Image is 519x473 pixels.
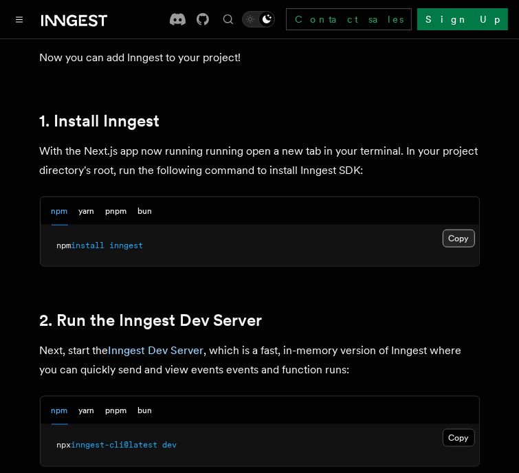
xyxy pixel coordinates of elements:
[443,230,475,247] button: Copy
[220,11,236,27] button: Find something...
[40,311,263,330] a: 2. Run the Inngest Dev Server
[11,11,27,27] button: Toggle navigation
[109,344,204,357] a: Inngest Dev Server
[79,397,95,425] button: yarn
[40,48,480,67] p: Now you can add Inngest to your project!
[52,397,68,425] button: npm
[40,341,480,379] p: Next, start the , which is a fast, in-memory version of Inngest where you can quickly send and vi...
[163,440,177,450] span: dev
[57,241,71,250] span: npm
[106,397,127,425] button: pnpm
[71,241,105,250] span: install
[52,197,68,225] button: npm
[443,429,475,447] button: Copy
[138,197,153,225] button: bun
[417,8,508,30] a: Sign Up
[40,142,480,180] p: With the Next.js app now running running open a new tab in your terminal. In your project directo...
[138,397,153,425] button: bun
[242,11,275,27] button: Toggle dark mode
[40,111,160,131] a: 1. Install Inngest
[57,440,71,450] span: npx
[106,197,127,225] button: pnpm
[71,440,158,450] span: inngest-cli@latest
[286,8,412,30] a: Contact sales
[110,241,144,250] span: inngest
[79,197,95,225] button: yarn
